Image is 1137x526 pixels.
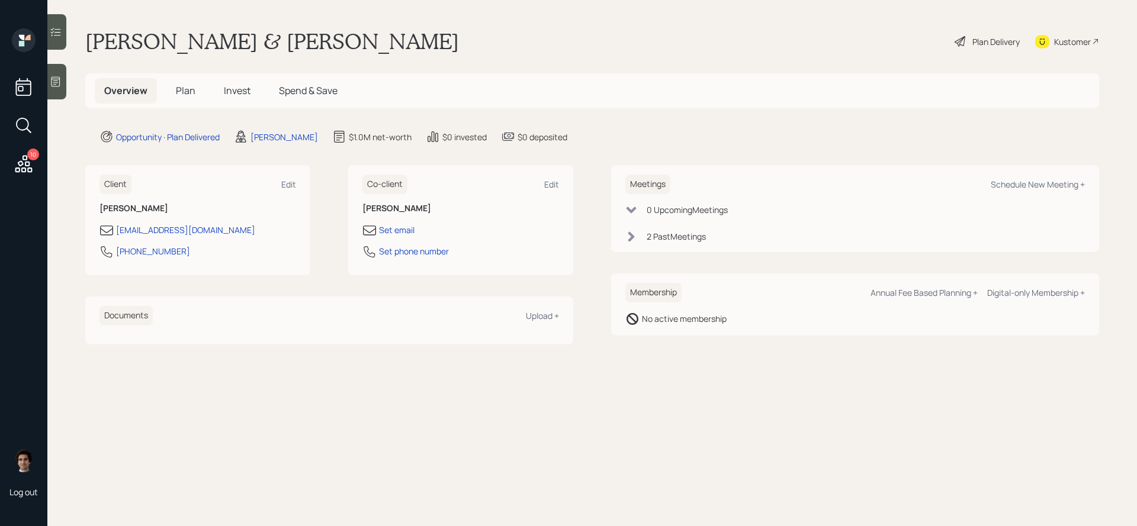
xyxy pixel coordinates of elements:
h6: Meetings [625,175,670,194]
div: $1.0M net-worth [349,131,412,143]
div: Set phone number [379,245,449,257]
h6: Documents [99,306,153,325]
div: [PHONE_NUMBER] [116,245,190,257]
h6: Co-client [362,175,407,194]
div: 0 Upcoming Meeting s [647,204,728,216]
div: $0 invested [442,131,487,143]
span: Plan [176,84,195,97]
div: 10 [27,149,39,160]
h6: [PERSON_NAME] [362,204,559,214]
div: $0 deposited [518,131,567,143]
div: Digital-only Membership + [987,287,1085,298]
div: Annual Fee Based Planning + [871,287,978,298]
div: Opportunity · Plan Delivered [116,131,220,143]
div: Kustomer [1054,36,1091,48]
span: Spend & Save [279,84,338,97]
h6: Client [99,175,131,194]
img: harrison-schaefer-headshot-2.png [12,448,36,472]
div: 2 Past Meeting s [647,230,706,243]
div: Plan Delivery [972,36,1020,48]
div: [EMAIL_ADDRESS][DOMAIN_NAME] [116,224,255,236]
div: [PERSON_NAME] [250,131,318,143]
div: Schedule New Meeting + [991,179,1085,190]
div: Edit [281,179,296,190]
span: Invest [224,84,250,97]
div: Set email [379,224,415,236]
h6: [PERSON_NAME] [99,204,296,214]
div: Log out [9,486,38,498]
div: Upload + [526,310,559,321]
div: Edit [544,179,559,190]
div: No active membership [642,312,727,325]
span: Overview [104,84,147,97]
h1: [PERSON_NAME] & [PERSON_NAME] [85,28,459,54]
h6: Membership [625,283,682,302]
